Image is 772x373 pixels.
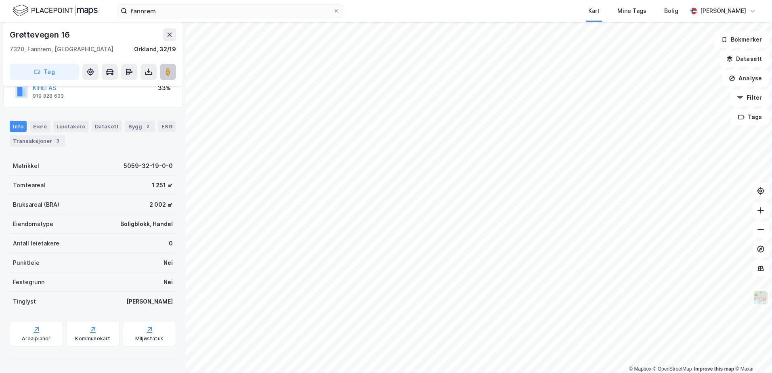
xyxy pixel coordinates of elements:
[10,64,79,80] button: Tag
[617,6,646,16] div: Mine Tags
[13,297,36,306] div: Tinglyst
[13,161,39,171] div: Matrikkel
[158,121,176,132] div: ESG
[10,135,65,147] div: Transaksjoner
[653,366,692,372] a: OpenStreetMap
[33,93,64,99] div: 919 828 633
[732,334,772,373] div: Kontrollprogram for chat
[13,180,45,190] div: Tomteareal
[127,5,333,17] input: Søk på adresse, matrikkel, gårdeiere, leietakere eller personer
[13,4,98,18] img: logo.f888ab2527a4732fd821a326f86c7f29.svg
[720,51,769,67] button: Datasett
[10,44,113,54] div: 7320, Fannrem, [GEOGRAPHIC_DATA]
[152,180,173,190] div: 1 251 ㎡
[135,335,164,342] div: Miljøstatus
[13,258,40,268] div: Punktleie
[10,28,71,41] div: Grøttevegen 16
[53,121,88,132] div: Leietakere
[629,366,651,372] a: Mapbox
[169,239,173,248] div: 0
[588,6,600,16] div: Kart
[731,109,769,125] button: Tags
[732,334,772,373] iframe: Chat Widget
[126,297,173,306] div: [PERSON_NAME]
[30,121,50,132] div: Eiere
[75,335,110,342] div: Kommunekart
[714,31,769,48] button: Bokmerker
[664,6,678,16] div: Bolig
[92,121,122,132] div: Datasett
[694,366,734,372] a: Improve this map
[13,277,44,287] div: Festegrunn
[54,137,62,145] div: 3
[722,70,769,86] button: Analyse
[149,200,173,210] div: 2 002 ㎡
[158,83,171,93] div: 33%
[125,121,155,132] div: Bygg
[164,277,173,287] div: Nei
[10,121,27,132] div: Info
[124,161,173,171] div: 5059-32-19-0-0
[700,6,746,16] div: [PERSON_NAME]
[13,200,59,210] div: Bruksareal (BRA)
[753,290,768,305] img: Z
[22,335,50,342] div: Arealplaner
[134,44,176,54] div: Orkland, 32/19
[164,258,173,268] div: Nei
[144,122,152,130] div: 2
[120,219,173,229] div: Boligblokk, Handel
[13,239,59,248] div: Antall leietakere
[730,90,769,106] button: Filter
[13,219,53,229] div: Eiendomstype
